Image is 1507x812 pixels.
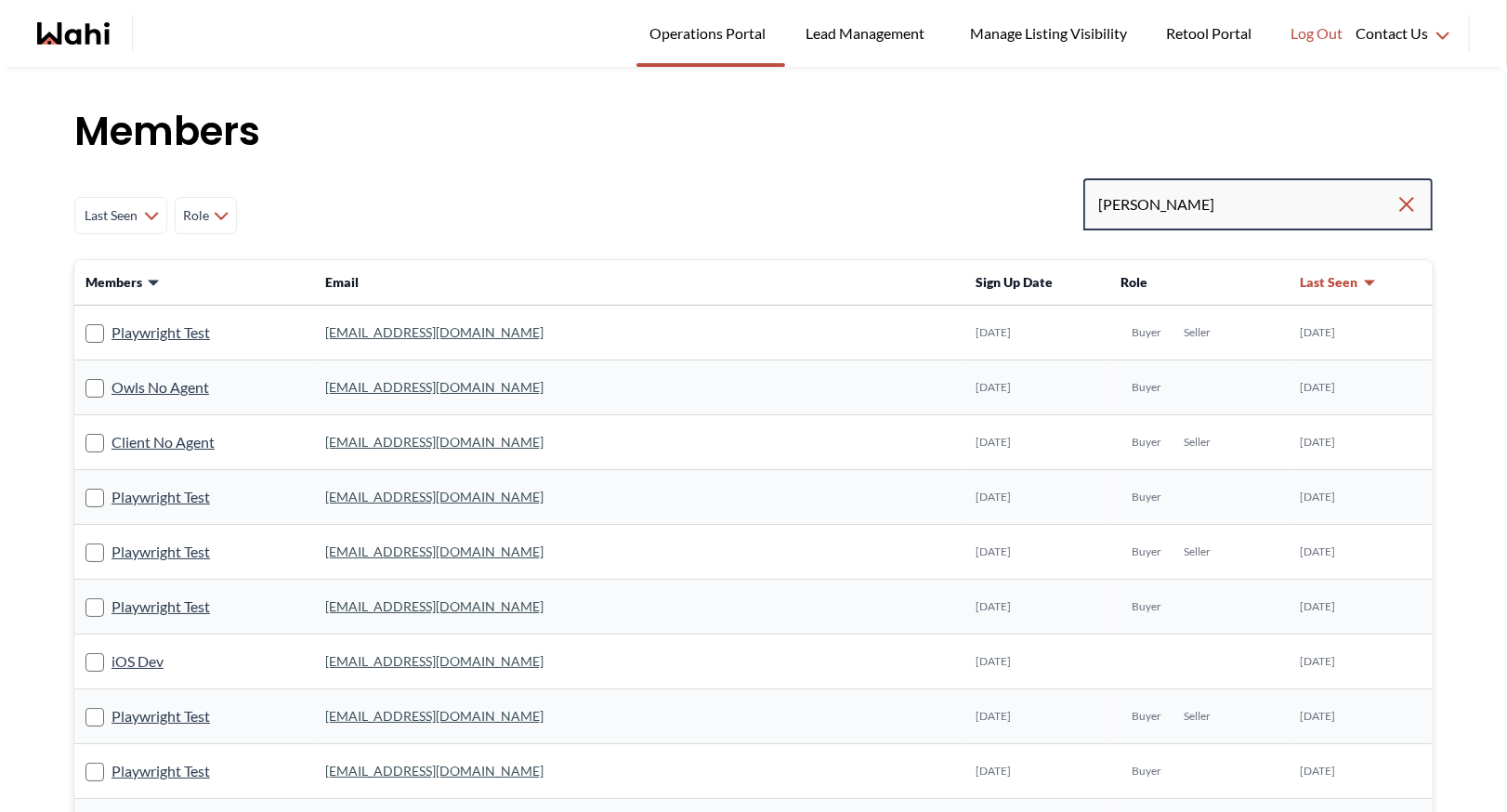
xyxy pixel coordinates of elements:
[1301,273,1358,292] span: Last Seen
[1132,599,1161,614] span: Buyer
[83,199,140,232] span: Last Seen
[325,544,544,559] a: [EMAIL_ADDRESS][DOMAIN_NAME]
[1290,306,1433,360] td: [DATE]
[1132,544,1161,559] span: Buyer
[1290,580,1433,635] td: [DATE]
[325,763,544,779] a: [EMAIL_ADDRESS][DOMAIN_NAME]
[111,485,210,509] a: Playwright Test
[1290,470,1433,525] td: [DATE]
[964,470,1109,525] td: [DATE]
[1120,274,1147,290] span: Role
[1098,188,1396,221] input: Search input
[1166,21,1257,46] span: Retool Portal
[111,759,210,783] a: Playwright Test
[964,525,1109,580] td: [DATE]
[964,21,1133,46] span: Manage Listing Visibility
[85,273,161,292] button: Members
[1290,744,1433,799] td: [DATE]
[1290,360,1433,415] td: [DATE]
[111,430,215,454] a: Client No Agent
[649,21,772,46] span: Operations Portal
[964,580,1109,635] td: [DATE]
[1291,21,1343,46] span: Log Out
[325,274,359,290] span: Email
[964,689,1109,744] td: [DATE]
[1290,415,1433,470] td: [DATE]
[1301,273,1377,292] button: Last Seen
[964,360,1109,415] td: [DATE]
[1132,764,1161,779] span: Buyer
[111,649,164,674] a: iOS Dev
[325,598,544,614] a: [EMAIL_ADDRESS][DOMAIN_NAME]
[1184,709,1211,724] span: Seller
[976,274,1053,290] span: Sign Up Date
[1132,380,1161,395] span: Buyer
[1132,435,1161,450] span: Buyer
[325,489,544,504] a: [EMAIL_ADDRESS][DOMAIN_NAME]
[1290,635,1433,689] td: [DATE]
[111,321,210,345] a: Playwright Test
[111,375,209,399] a: Owls No Agent
[1132,325,1161,340] span: Buyer
[74,104,1433,160] h1: Members
[325,434,544,450] a: [EMAIL_ADDRESS][DOMAIN_NAME]
[325,708,544,724] a: [EMAIL_ADDRESS][DOMAIN_NAME]
[806,21,931,46] span: Lead Management
[111,540,210,564] a: Playwright Test
[325,379,544,395] a: [EMAIL_ADDRESS][DOMAIN_NAME]
[1290,525,1433,580] td: [DATE]
[183,199,210,232] span: Role
[111,595,210,619] a: Playwright Test
[85,273,142,292] span: Members
[1132,709,1161,724] span: Buyer
[1184,325,1211,340] span: Seller
[325,653,544,669] a: [EMAIL_ADDRESS][DOMAIN_NAME]
[964,635,1109,689] td: [DATE]
[111,704,210,728] a: Playwright Test
[1396,188,1418,221] button: Clear search
[964,415,1109,470] td: [DATE]
[964,744,1109,799] td: [DATE]
[1184,544,1211,559] span: Seller
[964,306,1109,360] td: [DATE]
[325,324,544,340] a: [EMAIL_ADDRESS][DOMAIN_NAME]
[1290,689,1433,744] td: [DATE]
[1132,490,1161,504] span: Buyer
[1184,435,1211,450] span: Seller
[37,22,110,45] a: Wahi homepage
